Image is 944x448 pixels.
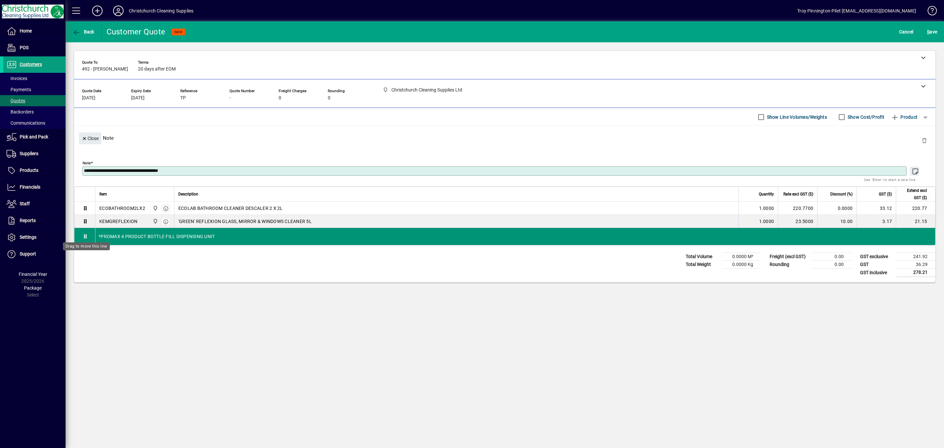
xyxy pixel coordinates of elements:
span: Communications [7,120,45,126]
span: Christchurch Cleaning Supplies Ltd [151,205,159,212]
span: 1.0000 [759,205,774,212]
span: Close [82,133,99,144]
span: Products [20,168,38,173]
div: 220.7700 [782,205,813,212]
div: *PROMAX 4 PRODUCT BOTTLE FILL DISPENSING UNIT [95,228,935,245]
a: Knowledge Base [923,1,936,23]
button: Product [888,111,921,123]
div: Drag to move this line [63,242,110,250]
td: Rounding [766,261,812,269]
span: Payments [7,87,31,92]
span: [DATE] [131,95,145,101]
label: Show Cost/Profit [846,114,884,120]
span: Financials [20,184,40,190]
span: Pick and Pack [20,134,48,139]
td: 0.00 [812,261,852,269]
div: Customer Quote [107,27,166,37]
a: Settings [3,229,66,246]
span: Product [891,112,917,122]
span: Package [24,285,42,291]
span: Backorders [7,109,34,114]
button: Back [71,26,96,38]
span: Staff [20,201,30,206]
a: Backorders [3,106,66,117]
span: Rate excl GST ($) [783,191,813,198]
span: Cancel [899,27,914,37]
td: 0.0000 [817,202,856,215]
span: TP [180,95,186,101]
span: 'GREEN' REFLEXION GLASS, MIRROR & WINDOWS CLEANER 5L [178,218,312,225]
span: Home [20,28,32,33]
span: Invoices [7,76,27,81]
td: Total Weight [682,261,722,269]
button: Delete [916,132,932,148]
div: Christchurch Cleaning Supplies [129,6,193,16]
span: Settings [20,234,36,240]
td: GST inclusive [857,269,896,277]
div: 23.5000 [782,218,813,225]
td: Total Volume [682,253,722,261]
a: Suppliers [3,146,66,162]
span: Item [99,191,107,198]
span: Reports [20,218,36,223]
td: 21.15 [896,215,935,228]
a: Products [3,162,66,179]
span: Support [20,251,36,256]
td: 10.00 [817,215,856,228]
button: Save [925,26,939,38]
a: Invoices [3,73,66,84]
span: ave [927,27,937,37]
span: 0 [279,95,281,101]
button: Close [79,132,101,144]
span: GST ($) [879,191,892,198]
td: 36.29 [896,261,935,269]
button: Profile [108,5,129,17]
a: POS [3,40,66,56]
span: Quantity [759,191,774,198]
span: Customers [20,62,42,67]
td: 3.17 [856,215,896,228]
a: Quotes [3,95,66,106]
span: NEW [174,30,183,34]
td: 220.77 [896,202,935,215]
div: Note [74,126,935,150]
button: Cancel [897,26,915,38]
app-page-header-button: Close [77,135,103,141]
span: - [229,95,231,101]
span: S [927,29,930,34]
td: Freight (excl GST) [766,253,812,261]
span: 0 [328,95,330,101]
span: 1.0000 [759,218,774,225]
span: Description [178,191,198,198]
app-page-header-button: Delete [916,137,932,143]
td: GST [857,261,896,269]
td: 0.0000 M³ [722,253,761,261]
td: 278.21 [896,269,935,277]
app-page-header-button: Back [66,26,102,38]
a: Financials [3,179,66,195]
mat-hint: Use 'Enter' to start a new line [864,176,915,183]
a: Payments [3,84,66,95]
span: POS [20,45,29,50]
button: Add [87,5,108,17]
span: Extend excl GST ($) [900,187,927,201]
div: ECOBATHROOM2LX2 [99,205,145,212]
span: Suppliers [20,151,38,156]
span: Back [72,29,94,34]
a: Reports [3,213,66,229]
span: Christchurch Cleaning Supplies Ltd [151,218,159,225]
span: 492 - [PERSON_NAME] [82,67,128,72]
a: Communications [3,117,66,129]
a: Staff [3,196,66,212]
td: 33.12 [856,202,896,215]
span: 20 days after EOM [138,67,176,72]
td: 0.0000 Kg [722,261,761,269]
td: 0.00 [812,253,852,261]
mat-label: Note [83,161,91,165]
span: Discount (%) [830,191,853,198]
label: Show Line Volumes/Weights [766,114,827,120]
div: KEMGREFLEXION [99,218,137,225]
td: GST exclusive [857,253,896,261]
a: Home [3,23,66,39]
td: 241.92 [896,253,935,261]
